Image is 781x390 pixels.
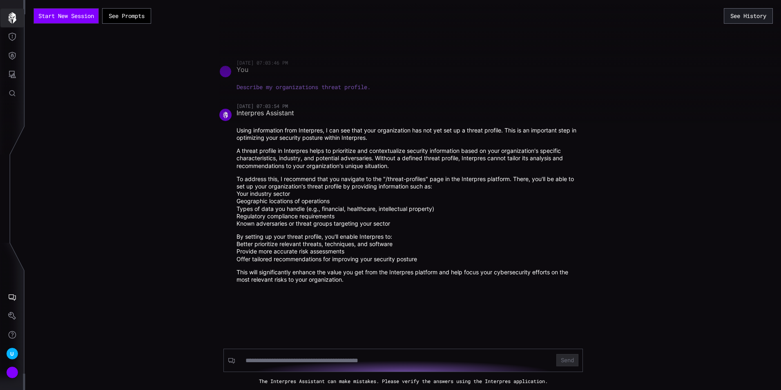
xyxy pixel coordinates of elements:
span: U [10,350,14,358]
li: Better prioritize relevant threats, techniques, and software [237,240,579,248]
p: By setting up your threat profile, you'll enable Interpres to: [237,233,579,240]
p: To address this, I recommend that you navigate to the "/threat-profiles" page in the Interpres pl... [237,175,579,190]
button: See Prompts [102,8,151,24]
button: See History [724,8,773,24]
a: Start New Session [33,8,99,24]
li: Offer tailored recommendations for improving your security posture [237,256,579,263]
button: U [0,344,24,363]
button: Send [556,354,578,366]
li: Provide more accurate risk assessments [237,248,579,255]
li: Types of data you handle (e.g., financial, healthcare, intellectual property) [237,205,579,213]
li: Geographic locations of operations [237,197,579,205]
li: Your industry sector [237,190,579,197]
p: This will significantly enhance the value you get from the Interpres platform and help focus your... [237,269,579,283]
li: Regulatory compliance requirements [237,213,579,220]
button: Start New Session [34,9,98,23]
p: A threat profile in Interpres helps to prioritize and contextualize security information based on... [237,147,579,170]
p: Using information from Interpres, I can see that your organization has not yet set up a threat pr... [237,127,579,141]
li: Known adversaries or threat groups targeting your sector [237,220,579,227]
div: The Interpres Assistant can make mistakes. Please verify the answers using the Interpres applicat... [223,378,583,384]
